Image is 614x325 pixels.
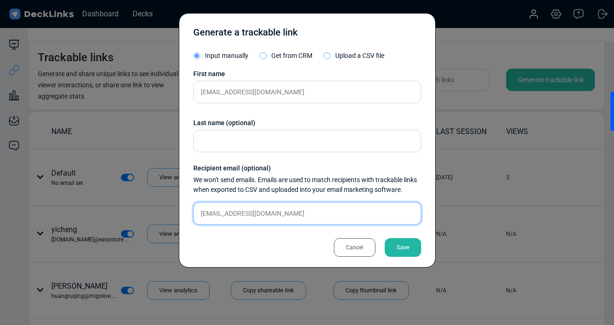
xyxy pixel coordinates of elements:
div: First name [193,69,421,79]
div: Last name (optional) [193,118,421,128]
div: Save [385,238,421,257]
div: Cancel [334,238,375,257]
div: We won't send emails. Emails are used to match recipients with trackable links when exported to C... [193,175,421,195]
span: Upload a CSV file [335,52,384,59]
input: email@domain.com [193,202,421,225]
span: Get from CRM [271,52,312,59]
div: Generate a trackable link [193,25,297,44]
span: Input manually [205,52,248,59]
div: Recipient email (optional) [193,163,421,173]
